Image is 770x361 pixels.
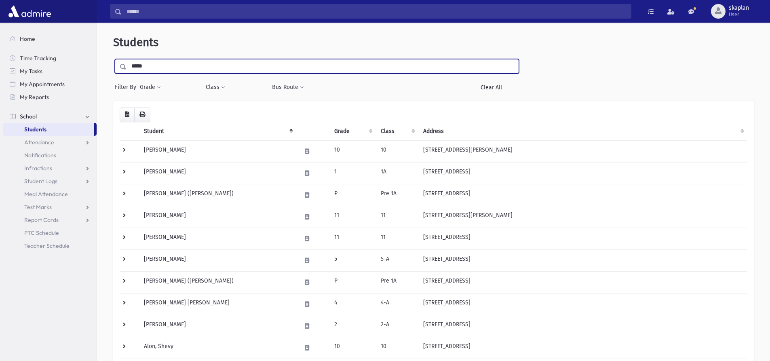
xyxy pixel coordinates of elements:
button: Print [134,108,150,122]
button: Grade [139,80,161,95]
span: PTC Schedule [24,229,59,236]
td: 10 [329,337,376,359]
a: Student Logs [3,175,97,188]
span: Attendance [24,139,54,146]
a: My Tasks [3,65,97,78]
span: My Reports [20,93,49,101]
td: [PERSON_NAME] [139,162,296,184]
td: 10 [376,140,418,162]
a: Teacher Schedule [3,239,97,252]
td: 4 [329,293,376,315]
th: Grade: activate to sort column ascending [329,122,376,141]
th: Address: activate to sort column ascending [418,122,747,141]
td: Pre 1A [376,271,418,293]
span: Report Cards [24,216,59,224]
a: My Reports [3,91,97,103]
span: My Appointments [20,80,65,88]
a: Clear All [463,80,519,95]
span: Filter By [115,83,139,91]
span: Test Marks [24,203,52,211]
td: 4-A [376,293,418,315]
span: Home [20,35,35,42]
a: My Appointments [3,78,97,91]
td: [PERSON_NAME] ([PERSON_NAME]) [139,184,296,206]
span: Meal Attendance [24,190,68,198]
td: [STREET_ADDRESS] [418,293,747,315]
button: Bus Route [272,80,304,95]
a: Notifications [3,149,97,162]
td: 11 [376,206,418,228]
td: [PERSON_NAME] [139,315,296,337]
th: Class: activate to sort column ascending [376,122,418,141]
a: School [3,110,97,123]
img: AdmirePro [6,3,53,19]
button: CSV [120,108,135,122]
span: Students [24,126,46,133]
td: [STREET_ADDRESS] [418,337,747,359]
td: [STREET_ADDRESS] [418,271,747,293]
span: Infractions [24,165,52,172]
a: Attendance [3,136,97,149]
td: 1A [376,162,418,184]
span: Notifications [24,152,56,159]
td: 10 [376,337,418,359]
span: Time Tracking [20,55,56,62]
a: Time Tracking [3,52,97,65]
td: [STREET_ADDRESS] [418,228,747,249]
td: [STREET_ADDRESS] [418,315,747,337]
span: skaplan [729,5,749,11]
td: 11 [329,228,376,249]
span: School [20,113,37,120]
td: [PERSON_NAME] [PERSON_NAME] [139,293,296,315]
td: [STREET_ADDRESS] [418,249,747,271]
td: Alon, Shevy [139,337,296,359]
td: 10 [329,140,376,162]
span: Students [113,36,158,49]
td: [PERSON_NAME] [139,249,296,271]
td: [PERSON_NAME] ([PERSON_NAME]) [139,271,296,293]
td: [STREET_ADDRESS][PERSON_NAME] [418,140,747,162]
input: Search [122,4,631,19]
a: PTC Schedule [3,226,97,239]
a: Meal Attendance [3,188,97,201]
span: Teacher Schedule [24,242,70,249]
td: 2 [329,315,376,337]
span: User [729,11,749,18]
th: Student: activate to sort column descending [139,122,296,141]
td: [STREET_ADDRESS] [418,162,747,184]
td: [STREET_ADDRESS] [418,184,747,206]
td: 11 [329,206,376,228]
td: P [329,184,376,206]
td: [STREET_ADDRESS][PERSON_NAME] [418,206,747,228]
a: Infractions [3,162,97,175]
td: P [329,271,376,293]
span: Student Logs [24,177,57,185]
td: [PERSON_NAME] [139,228,296,249]
button: Class [205,80,226,95]
a: Home [3,32,97,45]
td: 11 [376,228,418,249]
td: 2-A [376,315,418,337]
a: Report Cards [3,213,97,226]
td: 1 [329,162,376,184]
a: Test Marks [3,201,97,213]
td: 5 [329,249,376,271]
td: 5-A [376,249,418,271]
td: [PERSON_NAME] [139,140,296,162]
span: My Tasks [20,68,42,75]
td: [PERSON_NAME] [139,206,296,228]
td: Pre 1A [376,184,418,206]
a: Students [3,123,94,136]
